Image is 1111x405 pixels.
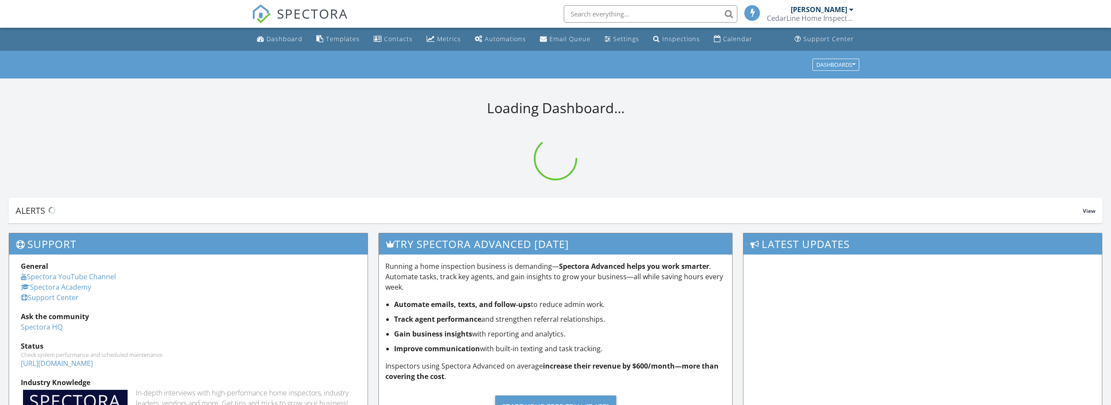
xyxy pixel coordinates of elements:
div: Email Queue [549,35,591,43]
strong: Gain business insights [394,329,472,339]
a: Metrics [423,31,464,47]
a: Support Center [21,293,79,302]
div: Contacts [384,35,413,43]
strong: Improve communication [394,344,480,353]
div: Support Center [803,35,854,43]
li: and strengthen referral relationships. [394,314,726,324]
div: Alerts [16,205,1083,216]
h3: Latest Updates [743,233,1102,255]
a: Templates [313,31,363,47]
p: Running a home inspection business is demanding— . Automate tasks, track key agents, and gain ins... [385,261,726,292]
div: Metrics [437,35,461,43]
h3: Try spectora advanced [DATE] [379,233,732,255]
a: Automations (Basic) [471,31,529,47]
strong: Automate emails, texts, and follow-ups [394,300,531,309]
div: Settings [613,35,639,43]
a: Inspections [650,31,703,47]
h3: Support [9,233,368,255]
div: Status [21,341,356,351]
li: with built-in texting and task tracking. [394,343,726,354]
div: [PERSON_NAME] [791,5,847,14]
span: SPECTORA [277,4,348,23]
a: Spectora Academy [21,282,91,292]
input: Search everything... [564,5,737,23]
div: Ask the community [21,311,356,322]
a: Spectora YouTube Channel [21,272,116,281]
div: Automations [485,35,526,43]
strong: Spectora Advanced helps you work smarter [559,261,709,271]
a: Support Center [791,31,858,47]
div: CedarLine Home Inspections [767,14,854,23]
a: Dashboard [253,31,306,47]
a: Contacts [370,31,416,47]
span: View [1083,207,1095,215]
img: The Best Home Inspection Software - Spectora [252,4,271,23]
li: with reporting and analytics. [394,329,726,339]
div: Dashboard [266,35,302,43]
strong: increase their revenue by $600/month—more than covering the cost [385,361,719,381]
a: Email Queue [536,31,594,47]
a: Settings [601,31,643,47]
strong: Track agent performance [394,314,481,324]
div: Calendar [723,35,753,43]
div: Industry Knowledge [21,377,356,388]
a: SPECTORA [252,12,348,30]
p: Inspectors using Spectora Advanced on average . [385,361,726,382]
strong: General [21,261,48,271]
li: to reduce admin work. [394,299,726,310]
a: Spectora HQ [21,322,62,332]
a: Calendar [710,31,756,47]
button: Dashboards [812,59,859,71]
a: [URL][DOMAIN_NAME] [21,359,93,368]
div: Inspections [662,35,700,43]
div: Check system performance and scheduled maintenance. [21,351,356,358]
div: Templates [326,35,360,43]
div: Dashboards [816,62,855,68]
